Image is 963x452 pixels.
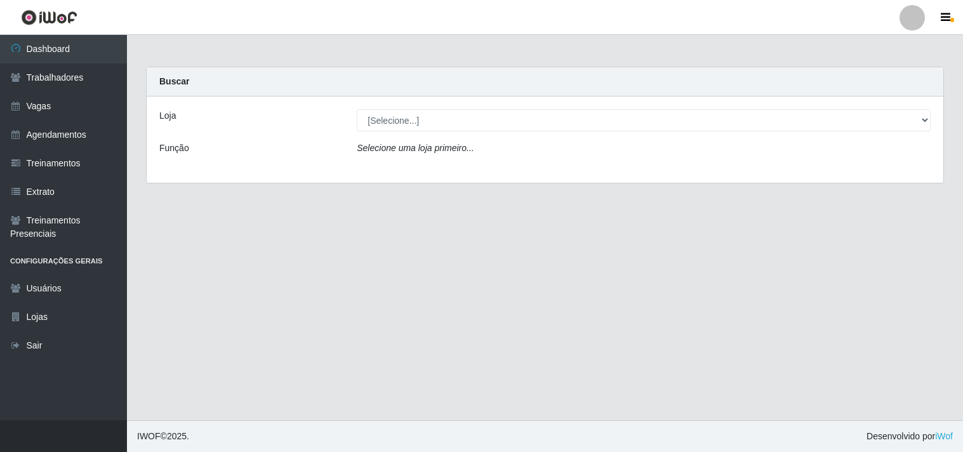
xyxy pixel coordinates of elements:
[159,76,189,86] strong: Buscar
[137,430,189,443] span: © 2025 .
[159,142,189,155] label: Função
[935,431,953,441] a: iWof
[159,109,176,123] label: Loja
[357,143,474,153] i: Selecione uma loja primeiro...
[137,431,161,441] span: IWOF
[867,430,953,443] span: Desenvolvido por
[21,10,77,25] img: CoreUI Logo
